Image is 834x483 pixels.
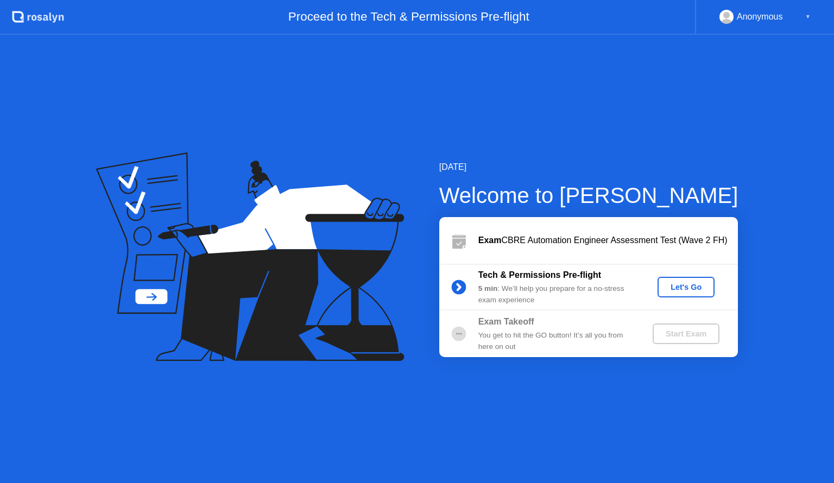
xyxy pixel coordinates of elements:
div: : We’ll help you prepare for a no-stress exam experience [478,283,635,306]
b: Tech & Permissions Pre-flight [478,270,601,279]
div: Welcome to [PERSON_NAME] [439,179,738,212]
b: 5 min [478,284,498,293]
b: Exam Takeoff [478,317,534,326]
button: Start Exam [653,323,719,344]
div: [DATE] [439,161,738,174]
div: You get to hit the GO button! It’s all you from here on out [478,330,635,352]
div: Anonymous [737,10,783,24]
b: Exam [478,236,502,245]
div: ▼ [805,10,811,24]
div: CBRE Automation Engineer Assessment Test (Wave 2 FH) [478,234,738,247]
div: Start Exam [657,329,715,338]
div: Let's Go [662,283,710,291]
button: Let's Go [658,277,715,297]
